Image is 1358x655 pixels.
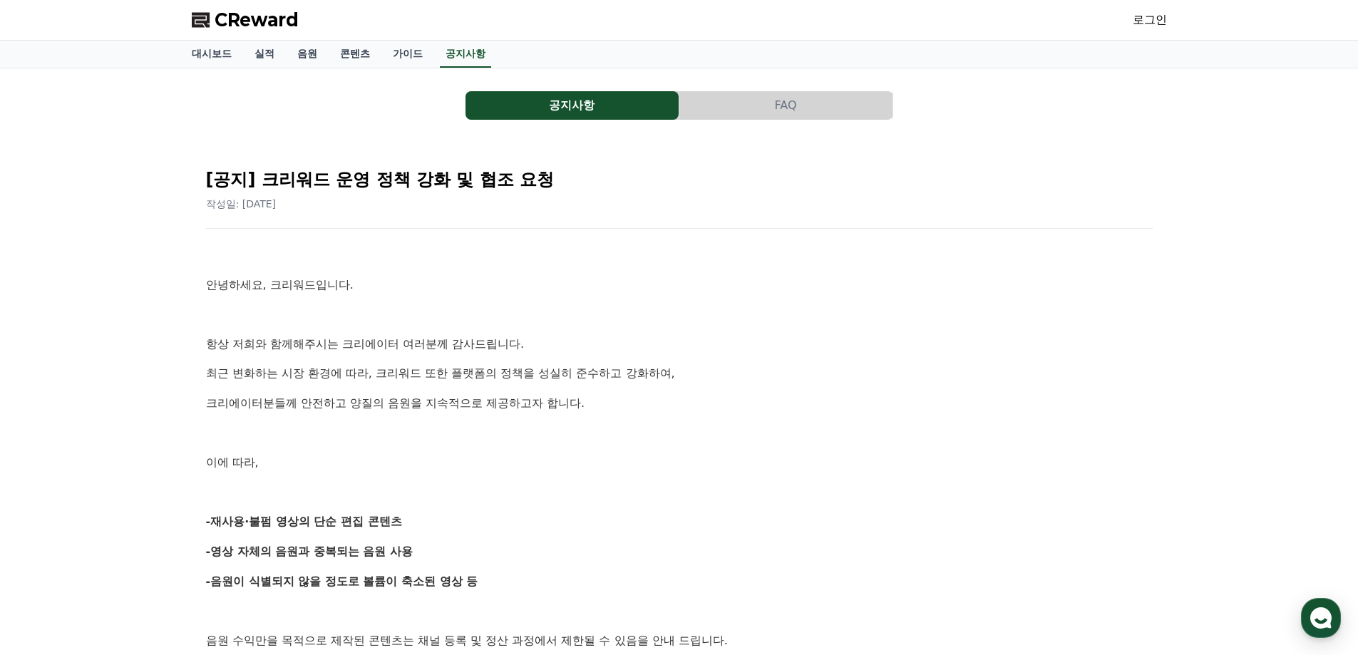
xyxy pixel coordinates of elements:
[206,168,1153,191] h2: [공지] 크리워드 운영 정책 강화 및 협조 요청
[130,474,148,485] span: 대화
[4,452,94,488] a: 홈
[243,41,286,68] a: 실적
[94,452,184,488] a: 대화
[206,631,1153,650] p: 음원 수익만을 목적으로 제작된 콘텐츠는 채널 등록 및 정산 과정에서 제한될 수 있음을 안내 드립니다.
[206,394,1153,413] p: 크리에이터분들께 안전하고 양질의 음원을 지속적으로 제공하고자 합니다.
[206,515,402,528] strong: -재사용·불펌 영상의 단순 편집 콘텐츠
[329,41,381,68] a: 콘텐츠
[220,473,237,485] span: 설정
[465,91,679,120] a: 공지사항
[192,9,299,31] a: CReward
[206,198,277,210] span: 작성일: [DATE]
[1133,11,1167,29] a: 로그인
[184,452,274,488] a: 설정
[206,574,478,588] strong: -음원이 식별되지 않을 정도로 볼륨이 축소된 영상 등
[679,91,893,120] button: FAQ
[286,41,329,68] a: 음원
[440,41,491,68] a: 공지사항
[206,545,413,558] strong: -영상 자체의 음원과 중복되는 음원 사용
[679,91,893,120] a: FAQ
[215,9,299,31] span: CReward
[206,335,1153,354] p: 항상 저희와 함께해주시는 크리에이터 여러분께 감사드립니다.
[206,276,1153,294] p: 안녕하세요, 크리워드입니다.
[206,453,1153,472] p: 이에 따라,
[465,91,679,120] button: 공지사항
[381,41,434,68] a: 가이드
[180,41,243,68] a: 대시보드
[206,364,1153,383] p: 최근 변화하는 시장 환경에 따라, 크리워드 또한 플랫폼의 정책을 성실히 준수하고 강화하여,
[45,473,53,485] span: 홈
